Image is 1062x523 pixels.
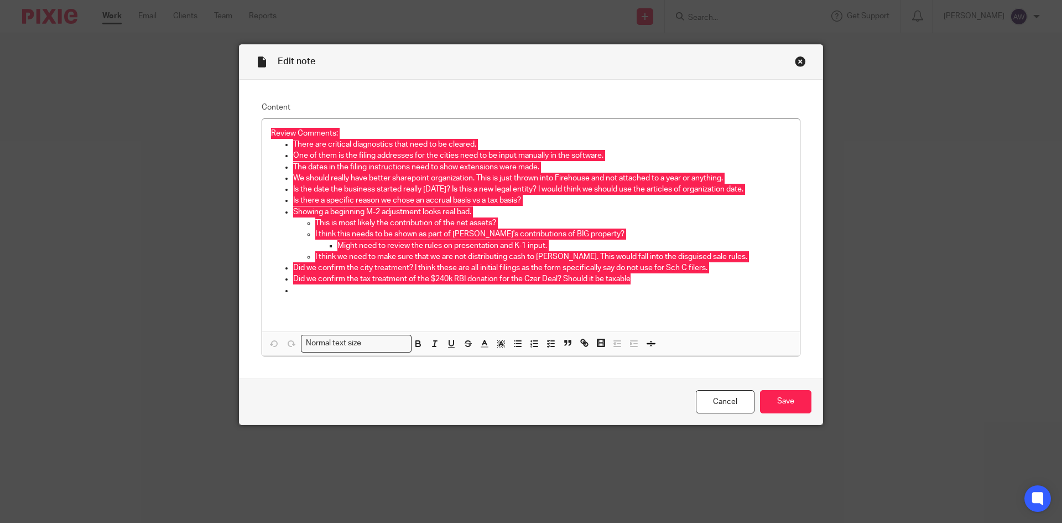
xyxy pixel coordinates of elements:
p: Is there a specific reason we chose an accrual basis vs a tax basis? [293,195,791,206]
p: This is most likely the contribution of the net assets? [315,218,791,229]
p: Showing a beginning M-2 adjustment looks real bad. [293,206,791,218]
input: Search for option [365,338,405,349]
p: I think we need to make sure that we are not distributing cash to [PERSON_NAME]. This would fall ... [315,251,791,262]
p: Did we confirm the tax treatment of the $240k RBI donation for the Czer Deal? Should it be taxable [293,273,791,284]
p: I think this needs to be shown as part of [PERSON_NAME]'s contributions of BIG property? [315,229,791,240]
p: Did we confirm the city treatment? I think these are all initial filings as the form specifically... [293,262,791,273]
div: Close this dialog window [795,56,806,67]
div: Search for option [301,335,412,352]
p: One of them is the filing addresses for the cities need to be input manually in the software. [293,150,791,161]
span: Edit note [278,57,315,66]
p: We should really have better sharepoint organization. This is just thrown into Firehouse and not ... [293,173,791,184]
span: Normal text size [304,338,364,349]
p: Is the date the business started really [DATE]? Is this a new legal entity? I would think we shou... [293,184,791,195]
a: Cancel [696,390,754,414]
p: There are critical diagnostics that need to be cleared. [293,139,791,150]
label: Content [262,102,800,113]
p: Review Comments: [271,128,791,139]
p: Might need to review the rules on presentation and K-1 input. [337,240,791,251]
p: The dates in the filing instructions need to show extensions were made. [293,162,791,173]
input: Save [760,390,811,414]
